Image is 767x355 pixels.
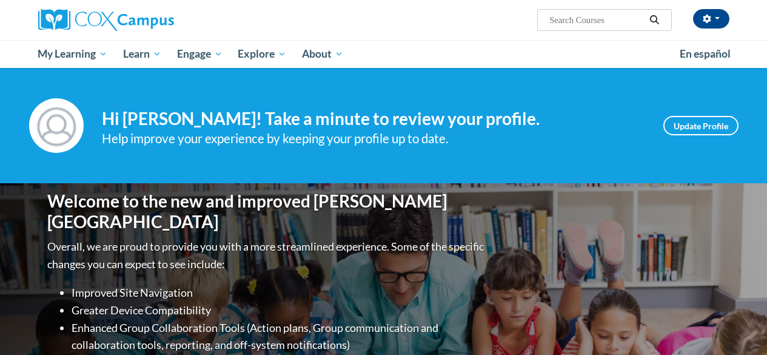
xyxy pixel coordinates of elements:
[693,9,729,29] button: Account Settings
[169,40,230,68] a: Engage
[38,9,174,31] img: Cox Campus
[718,306,757,345] iframe: Button to launch messaging window
[29,98,84,153] img: Profile Image
[72,302,487,319] li: Greater Device Compatibility
[72,319,487,354] li: Enhanced Group Collaboration Tools (Action plans, Group communication and collaboration tools, re...
[645,13,663,27] button: Search
[38,47,107,61] span: My Learning
[548,13,645,27] input: Search Courses
[30,40,116,68] a: My Learning
[230,40,294,68] a: Explore
[302,47,343,61] span: About
[663,116,739,135] a: Update Profile
[72,284,487,302] li: Improved Site Navigation
[102,109,645,129] h4: Hi [PERSON_NAME]! Take a minute to review your profile.
[672,41,739,67] a: En español
[177,47,223,61] span: Engage
[38,9,256,31] a: Cox Campus
[115,40,169,68] a: Learn
[47,238,487,273] p: Overall, we are proud to provide you with a more streamlined experience. Some of the specific cha...
[47,191,487,232] h1: Welcome to the new and improved [PERSON_NAME][GEOGRAPHIC_DATA]
[123,47,161,61] span: Learn
[102,129,645,149] div: Help improve your experience by keeping your profile up to date.
[29,40,739,68] div: Main menu
[294,40,351,68] a: About
[680,47,731,60] span: En español
[238,47,286,61] span: Explore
